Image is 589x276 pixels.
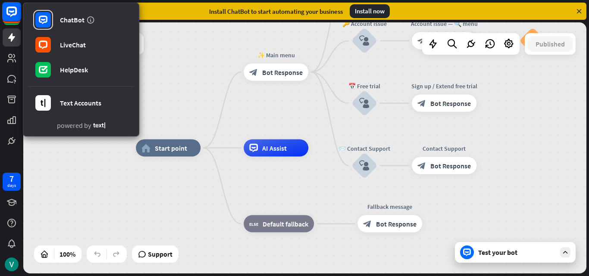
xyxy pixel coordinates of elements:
[417,37,426,45] i: block_bot_response
[249,68,258,76] i: block_bot_response
[405,82,483,90] div: Sign up / Extend free trial
[249,220,258,228] i: block_fallback
[57,247,78,261] div: 100%
[237,50,315,59] div: ✨ Main menu
[359,36,370,46] i: block_user_input
[405,144,483,153] div: Contact Support
[148,247,172,261] span: Support
[338,19,390,28] div: 🔑 Account issue
[359,161,370,171] i: block_user_input
[7,183,16,189] div: days
[155,144,187,152] span: Start point
[141,144,150,152] i: home_2
[338,82,390,90] div: 📅 Free trial
[528,36,573,52] button: Published
[350,4,390,18] div: Install now
[338,144,390,153] div: 📨 Contact Support
[376,220,417,228] span: Bot Response
[478,248,556,257] div: Test your bot
[209,7,343,16] div: Install ChatBot to start automating your business
[3,173,21,191] a: 7 days
[7,3,33,29] button: Open LiveChat chat widget
[417,99,426,108] i: block_bot_response
[262,144,287,152] span: AI Assist
[263,220,308,228] span: Default fallback
[359,98,370,109] i: block_user_input
[430,99,471,108] span: Bot Response
[351,202,429,211] div: Fallback message
[405,19,483,28] div: Account issue — 🔍 menu
[417,161,426,170] i: block_bot_response
[262,68,303,76] span: Bot Response
[430,161,471,170] span: Bot Response
[363,220,372,228] i: block_bot_response
[9,175,14,183] div: 7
